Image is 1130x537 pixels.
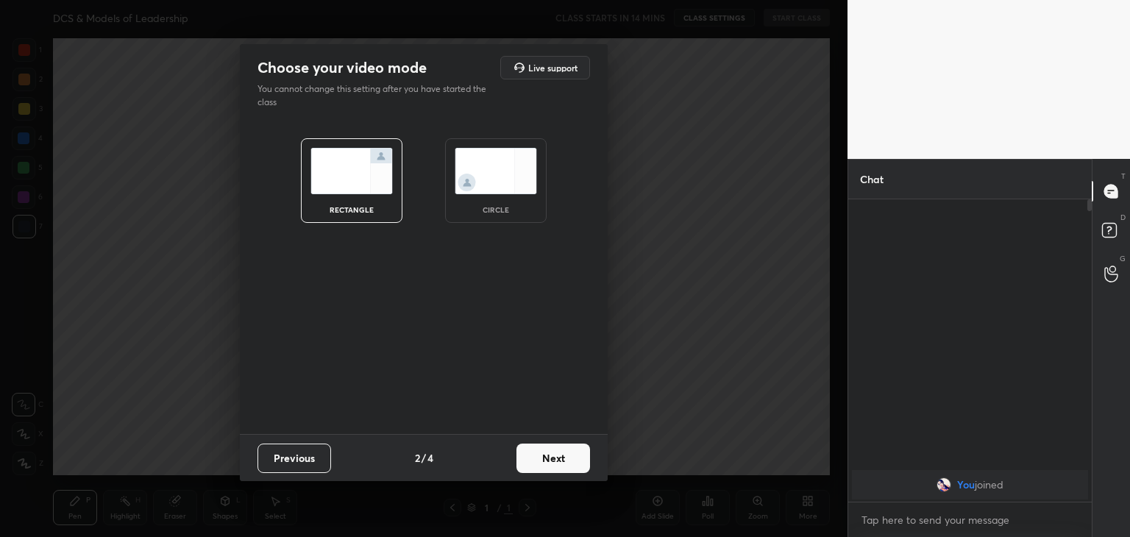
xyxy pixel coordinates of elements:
h4: 2 [415,450,420,466]
h4: / [422,450,426,466]
div: rectangle [322,206,381,213]
p: You cannot change this setting after you have started the class [257,82,496,109]
button: Previous [257,444,331,473]
span: joined [975,479,1003,491]
button: Next [516,444,590,473]
img: normalScreenIcon.ae25ed63.svg [310,148,393,194]
img: circleScreenIcon.acc0effb.svg [455,148,537,194]
h4: 4 [427,450,433,466]
p: G [1120,253,1126,264]
img: 3ec007b14afa42208d974be217fe0491.jpg [937,477,951,492]
div: grid [848,467,1092,502]
p: D [1120,212,1126,223]
p: T [1121,171,1126,182]
span: You [957,479,975,491]
h5: Live support [528,63,578,72]
div: circle [466,206,525,213]
h2: Choose your video mode [257,58,427,77]
p: Chat [848,160,895,199]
